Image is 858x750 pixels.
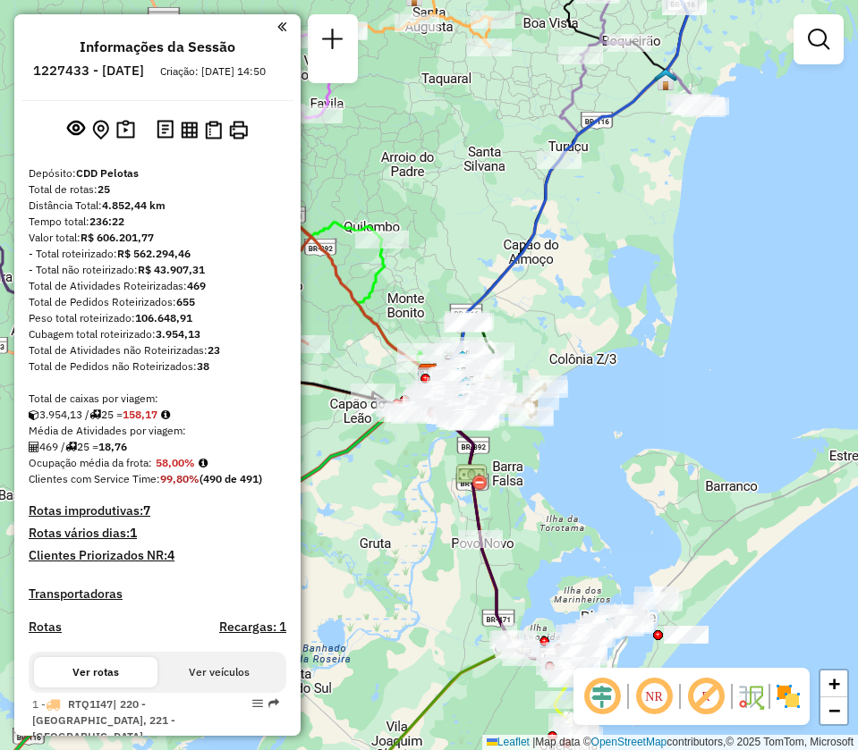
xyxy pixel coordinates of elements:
span: | [532,736,535,748]
em: Rota exportada [268,698,279,709]
strong: 7 [143,502,150,518]
div: Total de caixas por viagem: [29,391,286,407]
span: Ocupação média da frota: [29,456,152,469]
strong: 99,80% [160,472,200,485]
img: 104 UDC WCL Rio Grande [596,617,619,640]
strong: 3.954,13 [156,327,200,341]
span: + [828,672,840,695]
div: Total de rotas: [29,181,286,198]
a: Zoom out [820,697,847,724]
img: Exibir/Ocultar setores [774,682,803,711]
span: RTQ1I47 [68,697,113,711]
i: Meta Caixas/viagem: 192,63 Diferença: -34,46 [161,409,170,420]
strong: 655 [176,295,195,308]
div: Cubagem total roteirizado: [29,326,286,342]
a: OpenStreetMap [591,736,667,748]
div: Total de Pedidos não Roteirizados: [29,358,286,375]
button: Imprimir Rotas [225,117,251,143]
strong: 58,00% [156,456,195,469]
div: 3.954,13 / 25 = [29,407,286,423]
div: Map data © contributors,© 2025 TomTom, Microsoft [482,735,858,750]
h4: Informações da Sessão [80,38,235,55]
i: Total de rotas [65,442,77,452]
a: Leaflet [487,736,530,748]
strong: 4.852,44 km [102,198,166,212]
h4: Clientes Priorizados NR: [29,548,286,563]
div: Peso total roteirizado: [29,310,286,326]
span: − [828,699,840,721]
strong: R$ 562.294,46 [117,247,191,260]
div: Atividade não roteirizada - JOSE ROMEU DA SILVA [664,626,709,644]
div: Atividade não roteirizada - ANA PAULA DE ARAUJO [633,592,678,610]
em: Média calculada utilizando a maior ocupação (%Peso ou %Cubagem) de cada rota da sessão. Rotas cro... [199,458,208,468]
img: RIO GRANDE [455,461,488,493]
button: Painel de Sugestão [113,116,139,144]
span: Ocultar NR [633,675,675,718]
div: Atividade não roteirizada - IRONILDA ALVES DE SO [634,586,679,604]
strong: 4 [167,547,174,563]
a: Exibir filtros [801,21,837,57]
i: Total de rotas [89,409,101,420]
button: Exibir sessão original [64,115,89,144]
a: Clique aqui para minimizar o painel [277,16,286,37]
h4: Transportadoras [29,586,286,602]
button: Logs desbloquear sessão [153,116,177,144]
span: Exibir rótulo [684,675,727,718]
div: Distância Total: [29,198,286,214]
span: Ocultar deslocamento [581,675,624,718]
div: - Total roteirizado: [29,246,286,262]
div: Média de Atividades por viagem: [29,423,286,439]
strong: 1 [130,525,137,541]
h6: 1227433 - [DATE] [33,63,144,79]
h4: Rotas vários dias: [29,526,286,541]
a: Nova sessão e pesquisa [315,21,351,62]
strong: (490 de 491) [200,472,262,485]
div: Total de Atividades não Roteirizadas: [29,342,286,358]
img: CDD PELOAS [418,362,441,385]
strong: 236:22 [89,215,124,228]
h4: Recargas: 1 [219,619,286,635]
strong: 38 [197,359,209,373]
div: Criação: [DATE] 14:50 [153,63,273,80]
div: Tempo total: [29,214,286,230]
strong: 23 [208,343,220,357]
button: Visualizar relatório de Roteirização [177,117,201,141]
a: Zoom in [820,670,847,697]
img: 105 UDC WCL Três Vendas Brod [451,350,474,373]
a: Rotas [29,619,62,635]
img: 105 UDC WCL Centro [456,383,480,406]
img: CDD Pelotas [417,363,440,386]
span: Clientes com Service Time: [29,472,160,485]
strong: R$ 43.907,31 [138,263,205,276]
div: Depósito: [29,165,286,181]
div: Total de Atividades Roteirizadas: [29,278,286,294]
strong: CDD Pelotas [76,166,139,180]
strong: 18,76 [98,440,127,453]
em: Opções [252,698,263,709]
div: Total de Pedidos Roteirizados: [29,294,286,310]
div: 469 / 25 = [29,439,286,455]
div: Valor total: [29,230,286,246]
button: Visualizar Romaneio [201,117,225,143]
strong: 469 [187,279,206,292]
strong: 106.648,91 [135,311,192,324]
strong: R$ 606.201,77 [81,231,154,244]
button: Ver veículos [157,657,281,687]
i: Cubagem total roteirizado [29,409,39,420]
button: Ver rotas [34,657,157,687]
i: Total de Atividades [29,442,39,452]
img: Fluxo de ruas [736,682,765,711]
span: | 220 - [GEOGRAPHIC_DATA], 221 - [GEOGRAPHIC_DATA] [32,697,175,743]
img: São lorenço do sul [654,68,677,91]
img: 102 UDC WCL Três Vendas ll [454,375,478,399]
button: Centralizar mapa no depósito ou ponto de apoio [89,116,113,144]
div: Atividade não roteirizada - JOSIANE DE MORAES AB [638,594,683,611]
span: 1 - [32,697,175,743]
strong: 158,17 [123,408,157,421]
div: - Total não roteirizado: [29,262,286,278]
strong: 25 [98,182,110,196]
h4: Rotas improdutivas: [29,503,286,518]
